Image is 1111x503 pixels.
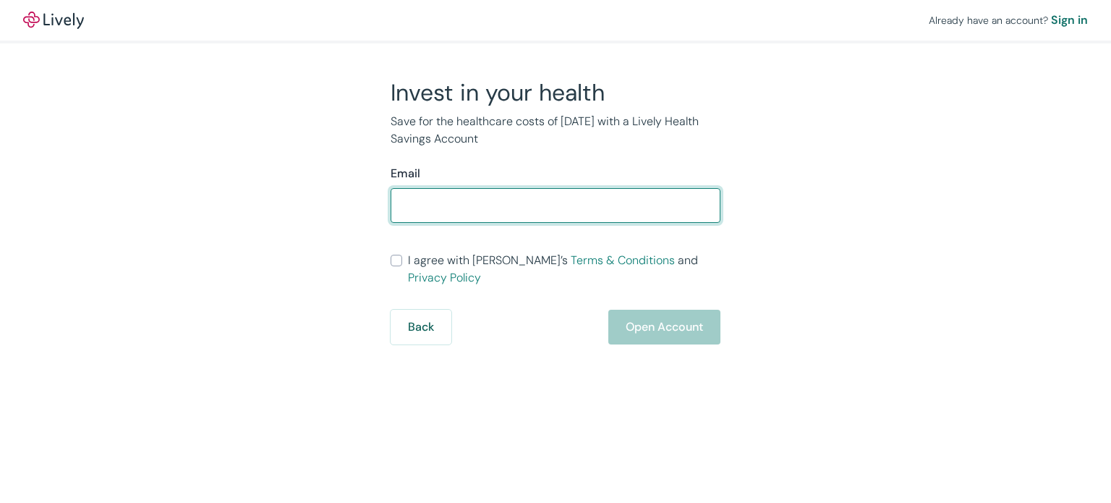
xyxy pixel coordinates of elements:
a: Sign in [1051,12,1088,29]
div: Already have an account? [929,12,1088,29]
button: Back [391,310,451,345]
a: Terms & Conditions [571,253,675,268]
span: I agree with [PERSON_NAME]’s and [408,252,720,287]
label: Email [391,165,420,182]
a: Privacy Policy [408,270,481,285]
h2: Invest in your health [391,78,720,107]
p: Save for the healthcare costs of [DATE] with a Lively Health Savings Account [391,113,720,148]
a: LivelyLively [23,12,84,29]
img: Lively [23,12,84,29]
